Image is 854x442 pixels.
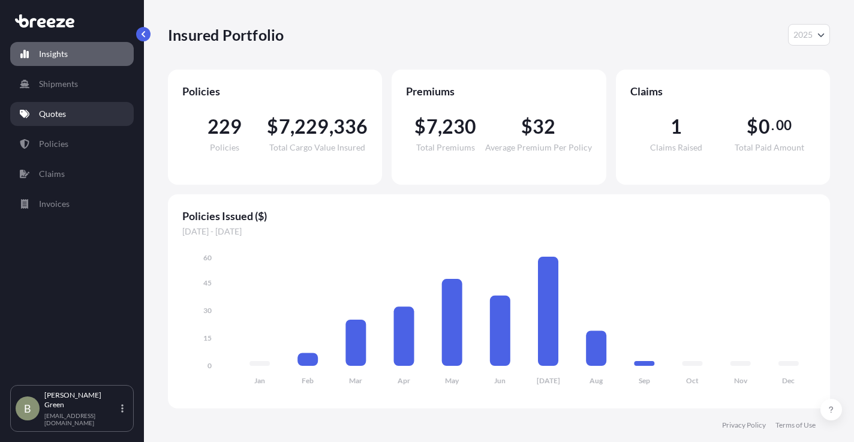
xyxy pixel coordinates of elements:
[650,143,702,152] span: Claims Raised
[630,84,816,98] span: Claims
[39,138,68,150] p: Policies
[414,117,426,136] span: $
[442,117,477,136] span: 230
[788,24,830,46] button: Year Selector
[44,412,119,426] p: [EMAIL_ADDRESS][DOMAIN_NAME]
[10,102,134,126] a: Quotes
[269,143,365,152] span: Total Cargo Value Insured
[521,117,533,136] span: $
[39,198,70,210] p: Invoices
[537,376,560,385] tspan: [DATE]
[329,117,333,136] span: ,
[485,143,592,152] span: Average Premium Per Policy
[203,333,212,342] tspan: 15
[182,225,816,237] span: [DATE] - [DATE]
[333,117,368,136] span: 336
[734,376,748,385] tspan: Nov
[747,117,758,136] span: $
[290,117,294,136] span: ,
[10,132,134,156] a: Policies
[590,376,603,385] tspan: Aug
[398,376,410,385] tspan: Apr
[302,376,314,385] tspan: Feb
[203,306,212,315] tspan: 30
[445,376,459,385] tspan: May
[686,376,699,385] tspan: Oct
[793,29,813,41] span: 2025
[182,209,816,223] span: Policies Issued ($)
[208,361,212,370] tspan: 0
[203,253,212,262] tspan: 60
[494,376,506,385] tspan: Jun
[10,162,134,186] a: Claims
[722,420,766,430] a: Privacy Policy
[782,376,795,385] tspan: Dec
[670,117,682,136] span: 1
[759,117,770,136] span: 0
[416,143,475,152] span: Total Premiums
[426,117,438,136] span: 7
[10,72,134,96] a: Shipments
[279,117,290,136] span: 7
[267,117,278,136] span: $
[533,117,555,136] span: 32
[254,376,265,385] tspan: Jan
[210,143,239,152] span: Policies
[44,390,119,410] p: [PERSON_NAME] Green
[168,25,284,44] p: Insured Portfolio
[438,117,442,136] span: ,
[776,121,792,130] span: 00
[294,117,329,136] span: 229
[39,108,66,120] p: Quotes
[10,42,134,66] a: Insights
[10,192,134,216] a: Invoices
[406,84,591,98] span: Premiums
[639,376,650,385] tspan: Sep
[39,78,78,90] p: Shipments
[349,376,362,385] tspan: Mar
[39,48,68,60] p: Insights
[735,143,804,152] span: Total Paid Amount
[24,402,31,414] span: B
[203,278,212,287] tspan: 45
[182,84,368,98] span: Policies
[775,420,816,430] a: Terms of Use
[39,168,65,180] p: Claims
[771,121,774,130] span: .
[208,117,242,136] span: 229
